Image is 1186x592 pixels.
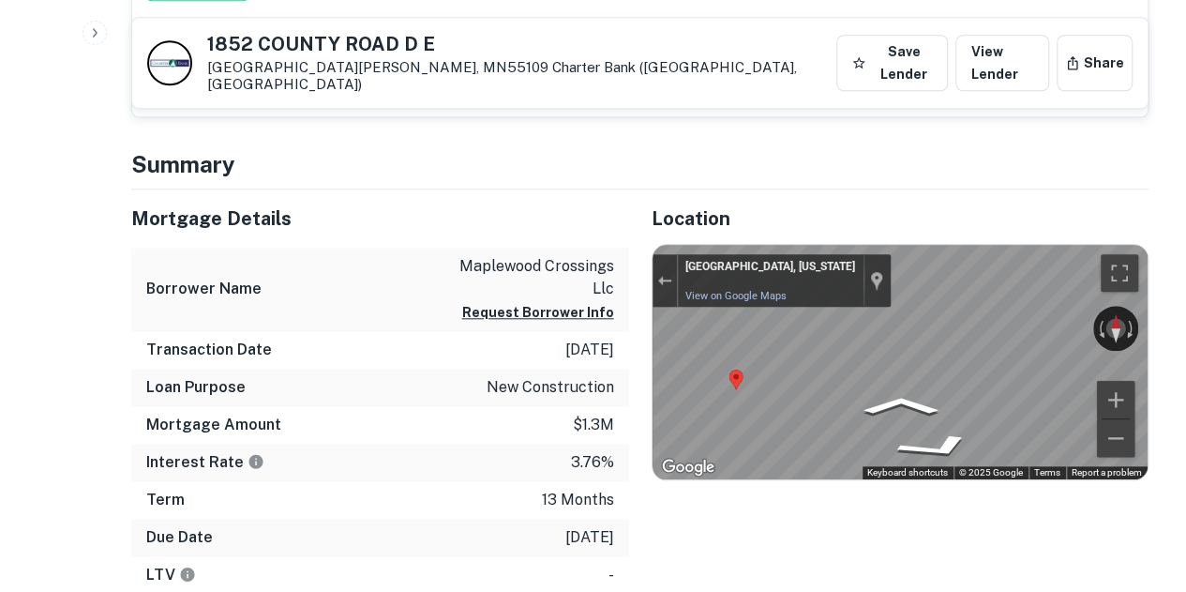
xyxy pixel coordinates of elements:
[1072,467,1142,478] a: Report a problem
[685,260,855,275] div: [GEOGRAPHIC_DATA], [US_STATE]
[146,278,262,300] h6: Borrower Name
[146,489,185,511] h6: Term
[573,414,614,436] p: $1.3m
[844,392,956,419] path: Go North
[542,489,614,511] p: 13 months
[652,205,1149,233] h5: Location
[836,35,948,91] button: Save Lender
[248,453,264,470] svg: The interest rates displayed on the website are for informational purposes only and may be report...
[487,376,614,399] p: new construction
[866,426,1006,467] path: Go Southeast
[1092,442,1186,532] iframe: Chat Widget
[571,451,614,474] p: 3.76%
[1093,306,1106,351] button: Rotate counterclockwise
[146,414,281,436] h6: Mortgage Amount
[1097,419,1134,457] button: Zoom out
[146,526,213,549] h6: Due Date
[653,267,677,293] button: Exit the Street View
[146,564,196,586] h6: LTV
[445,255,614,300] p: maplewood crossings llc
[1125,306,1138,351] button: Rotate clockwise
[179,566,196,583] svg: LTVs displayed on the website are for informational purposes only and may be reported incorrectly...
[657,455,719,479] img: Google
[146,339,272,361] h6: Transaction Date
[1057,35,1133,91] button: Share
[608,564,614,586] p: -
[131,147,1148,181] h4: Summary
[955,35,1049,91] a: View Lender
[1101,254,1138,292] button: Toggle fullscreen view
[657,455,719,479] a: Open this area in Google Maps (opens a new window)
[653,245,1148,479] div: Street View
[1097,381,1134,418] button: Zoom in
[870,270,883,291] a: Show location on map
[207,35,829,53] h5: 1852 COUNTY ROAD D E
[565,526,614,549] p: [DATE]
[207,59,797,92] a: Charter Bank ([GEOGRAPHIC_DATA], [GEOGRAPHIC_DATA])
[462,301,614,324] button: Request Borrower Info
[1106,306,1125,351] button: Reset the view
[685,290,787,302] a: View on Google Maps
[131,205,629,233] h5: Mortgage Details
[1034,467,1060,478] a: Terms (opens in new tab)
[867,466,948,479] button: Keyboard shortcuts
[565,339,614,361] p: [DATE]
[653,245,1148,479] div: Map
[146,451,264,474] h6: Interest Rate
[207,59,829,93] p: [GEOGRAPHIC_DATA][PERSON_NAME], MN55109
[443,15,584,66] td: [DATE]
[959,467,1023,478] span: © 2025 Google
[146,376,246,399] h6: Loan Purpose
